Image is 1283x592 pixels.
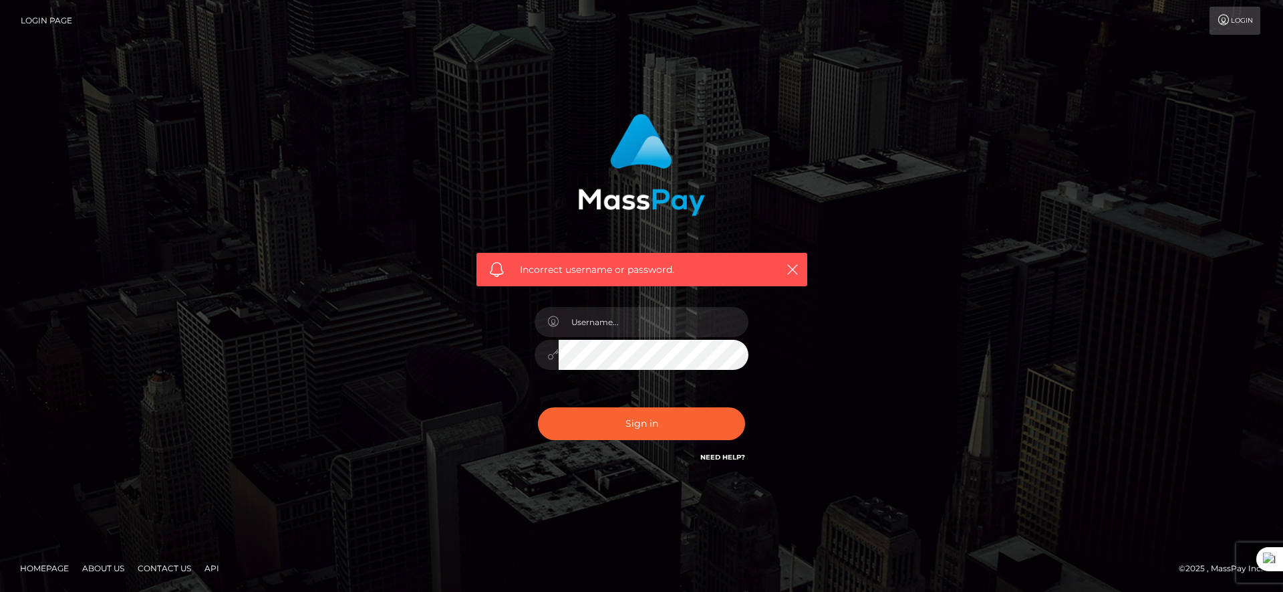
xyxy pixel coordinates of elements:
[1179,561,1273,576] div: © 2025 , MassPay Inc.
[15,558,74,579] a: Homepage
[1209,7,1260,35] a: Login
[77,558,130,579] a: About Us
[559,307,748,337] input: Username...
[21,7,72,35] a: Login Page
[538,407,745,440] button: Sign in
[520,263,764,277] span: Incorrect username or password.
[132,558,196,579] a: Contact Us
[700,453,745,462] a: Need Help?
[578,114,705,216] img: MassPay Login
[199,558,225,579] a: API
